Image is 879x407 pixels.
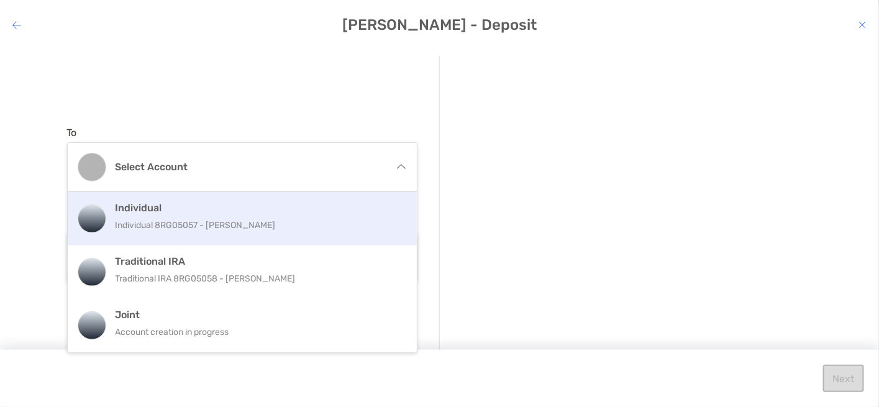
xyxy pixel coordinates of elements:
p: Account creation in progress [116,324,396,340]
p: Individual 8RG05057 - [PERSON_NAME] [116,217,396,233]
h4: Traditional IRA [116,255,396,267]
h4: Select account [116,161,384,173]
p: Traditional IRA 8RG05058 - [PERSON_NAME] [116,271,396,286]
h4: Individual [116,202,396,214]
img: Joint [78,312,106,339]
img: Individual [78,205,106,232]
h4: Joint [116,309,396,321]
img: Traditional IRA [78,258,106,286]
label: To [67,127,77,139]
